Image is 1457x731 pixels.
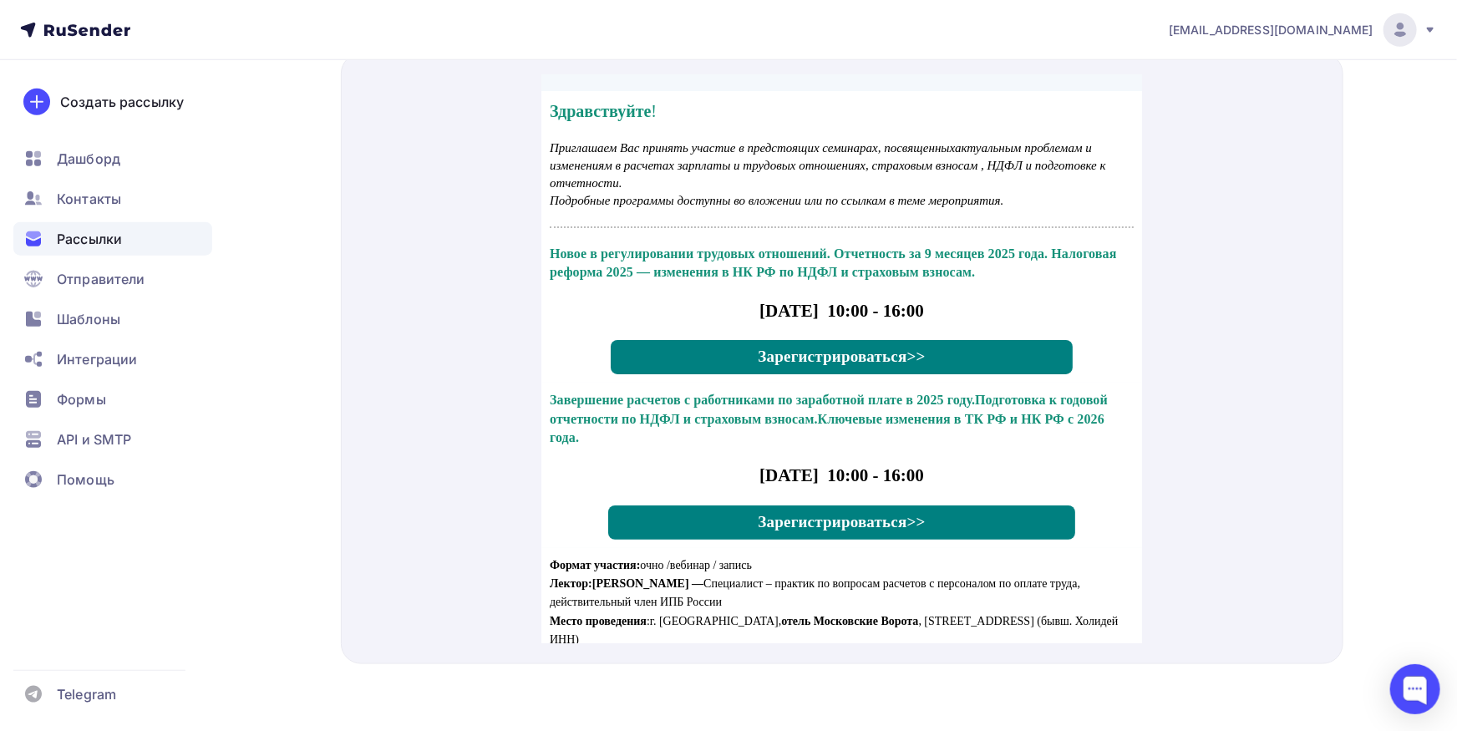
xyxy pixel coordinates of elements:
strong: Ключевые изменения в ТК РФ и НК РФ с 2026 года. [8,338,563,370]
span: Специалист – практик по вопросам расчетов с персоналом по оплате труда, действительный член ИПБ Р... [8,503,539,534]
a: Формы [13,383,212,416]
a: Завершение расчетов с работниками по заработной плате в 2025 году.Подготовка к годовой отчетности... [8,318,566,370]
strong: [DATE] 10:00 - 16:00 [218,391,383,411]
span: Зарегистрироваться>> [216,273,383,291]
table: divider [8,152,592,154]
span: Дашборд [57,149,120,169]
a: Новое в регулировании трудовых отношений. Отчетность за 9 месяцев 2025 года. Налоговая реформа 20... [8,172,576,205]
a: Дашборд [13,142,212,175]
a: Зарегистрироваться>> [67,431,534,465]
span: г. [GEOGRAPHIC_DATA], , [STREET_ADDRESS] (бывш. Холидей ИНН) [8,541,576,571]
a: Зарегистрироваться>> [69,266,531,300]
span: Помощь [57,470,114,490]
span: ! [8,28,115,46]
span: [EMAIL_ADDRESS][DOMAIN_NAME] [1169,22,1373,38]
span: : [105,541,109,553]
div: Создать рассылку [60,92,184,112]
span: Лектор: [8,503,51,515]
strong: [PERSON_NAME] — [8,503,162,515]
strong: Здравствуйте [8,28,109,46]
span: очно /вебинар / запись [99,485,211,497]
span: Шаблоны [57,309,120,329]
span: Место проведения [8,541,105,553]
a: [EMAIL_ADDRESS][DOMAIN_NAME] [1169,13,1437,47]
a: Контакты [13,182,212,216]
span: Формы [57,389,106,409]
strong: отель Московские Ворота [240,541,377,553]
span: Контакты [57,189,121,209]
a: Рассылки [13,222,212,256]
strong: [DATE] 10:00 - 16:00 [218,226,383,246]
span: Telegram [57,684,116,704]
em: Подробные программы доступны во вложении или по ссылкам в теме мероприятия. [8,119,462,133]
em: Приглашаем Вас принять участие в предстоящих семинарах, посвященных [8,67,414,80]
span: Формат участия: [8,485,99,497]
strong: Завершение расчетов с работниками по заработной плате в 2025 году. [8,318,434,333]
span: Рассылки [57,229,122,249]
a: Отправители [13,262,212,296]
span: Интеграции [57,349,137,369]
span: Зарегистрироваться>> [216,439,383,456]
span: API и SMTP [57,429,131,449]
span: Отправители [57,269,145,289]
strong: Подготовка к годовой отчетности по НДФЛ и страховым взносам. [8,318,566,351]
a: Шаблоны [13,302,212,336]
em: актуальным проблемам и изменениям в расчетах зарплаты и трудовых отношениях, страховым взносам , ... [8,67,565,115]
